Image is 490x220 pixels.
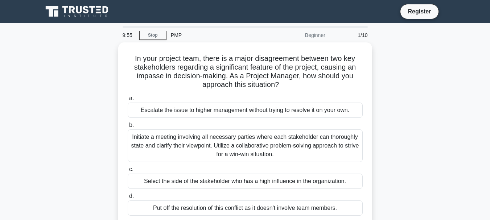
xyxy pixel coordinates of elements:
span: b. [129,122,134,128]
div: PMP [166,28,266,42]
div: Escalate the issue to higher management without trying to resolve it on your own. [128,103,363,118]
div: Beginner [266,28,330,42]
a: Register [403,7,435,16]
div: Put off the resolution of this conflict as it doesn't involve team members. [128,200,363,216]
span: c. [129,166,133,172]
div: 1/10 [330,28,372,42]
div: Select the side of the stakeholder who has a high influence in the organization. [128,174,363,189]
div: 9:55 [118,28,139,42]
h5: In your project team, there is a major disagreement between two key stakeholders regarding a sign... [127,54,363,90]
a: Stop [139,31,166,40]
span: a. [129,95,134,101]
span: d. [129,193,134,199]
div: Initiate a meeting involving all necessary parties where each stakeholder can thoroughly state an... [128,129,363,162]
